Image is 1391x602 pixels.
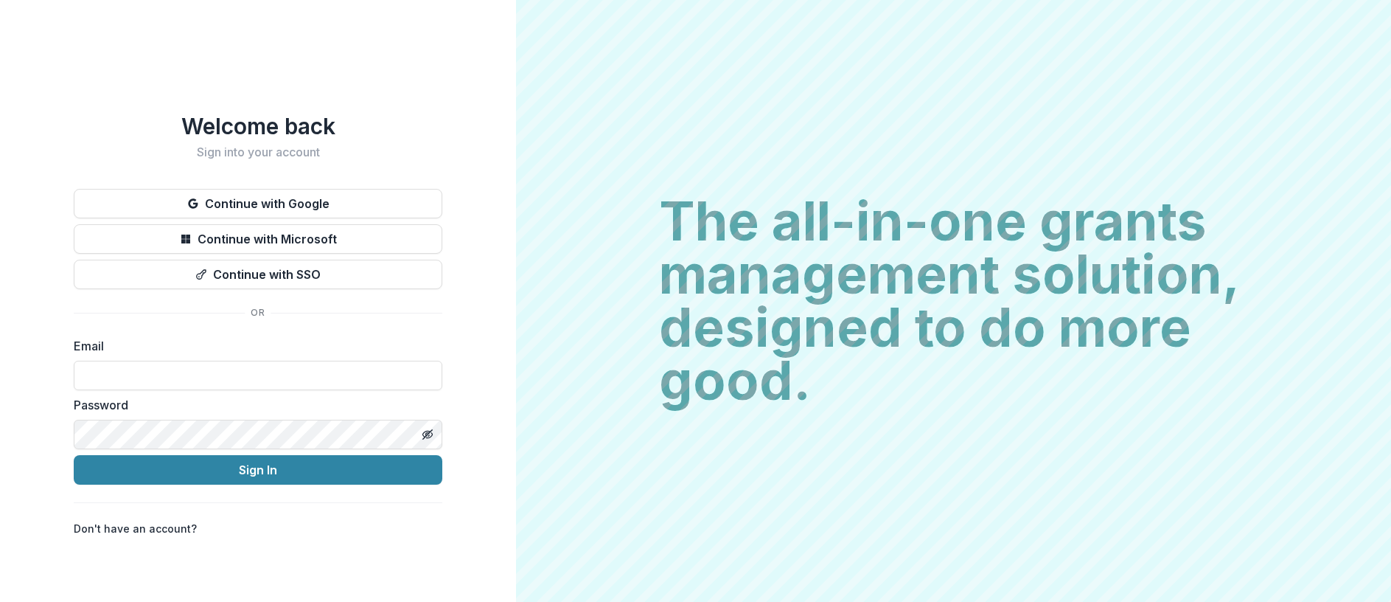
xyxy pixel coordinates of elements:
[74,337,433,355] label: Email
[74,455,442,485] button: Sign In
[74,521,197,536] p: Don't have an account?
[74,260,442,289] button: Continue with SSO
[74,189,442,218] button: Continue with Google
[74,145,442,159] h2: Sign into your account
[74,113,442,139] h1: Welcome back
[74,224,442,254] button: Continue with Microsoft
[416,423,439,446] button: Toggle password visibility
[74,396,433,414] label: Password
